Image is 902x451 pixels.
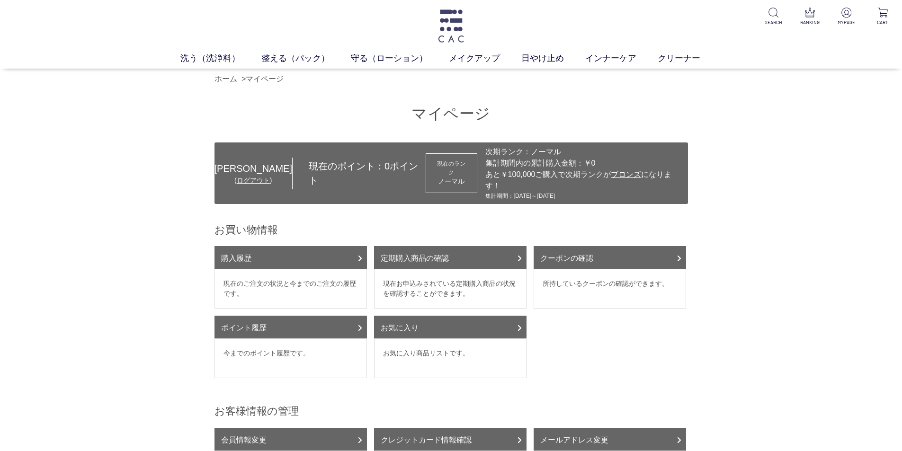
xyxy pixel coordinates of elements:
[214,75,237,83] a: ホーム
[246,75,284,83] a: マイページ
[485,158,683,169] div: 集計期間内の累計購入金額：￥0
[762,8,785,26] a: SEARCH
[214,428,367,451] a: 会員情報変更
[384,161,390,171] span: 0
[374,269,527,309] dd: 現在お申込みされている定期購入商品の状況を確認することができます。
[214,338,367,378] dd: 今までのポイント履歴です。
[762,19,785,26] p: SEARCH
[241,73,286,85] li: >
[214,104,688,124] h1: マイページ
[485,169,683,192] div: あと￥100,000ご購入で次期ランクが になります！
[261,52,351,65] a: 整える（パック）
[798,19,822,26] p: RANKING
[585,52,658,65] a: インナーケア
[214,246,367,269] a: 購入履歴
[835,19,858,26] p: MYPAGE
[871,8,894,26] a: CART
[534,246,686,269] a: クーポンの確認
[534,269,686,309] dd: 所持しているクーポンの確認ができます。
[658,52,722,65] a: クリーナー
[435,159,468,177] dt: 現在のランク
[374,316,527,338] a: お気に入り
[214,269,367,309] dd: 現在のご注文の状況と今までのご注文の履歴です。
[534,428,686,451] a: メールアドレス変更
[214,404,688,418] h2: お客様情報の管理
[237,177,270,184] a: ログアウト
[214,161,292,176] div: [PERSON_NAME]
[214,316,367,338] a: ポイント履歴
[437,9,465,43] img: logo
[835,8,858,26] a: MYPAGE
[521,52,585,65] a: 日やけ止め
[485,146,683,158] div: 次期ランク：ノーマル
[871,19,894,26] p: CART
[374,428,527,451] a: クレジットカード情報確認
[374,338,527,378] dd: お気に入り商品リストです。
[214,223,688,237] h2: お買い物情報
[485,192,683,200] div: 集計期間：[DATE]～[DATE]
[351,52,449,65] a: 守る（ローション）
[798,8,822,26] a: RANKING
[435,177,468,186] div: ノーマル
[611,170,641,178] span: ブロンズ
[449,52,521,65] a: メイクアップ
[374,246,527,269] a: 定期購入商品の確認
[293,159,426,187] div: 現在のポイント： ポイント
[180,52,261,65] a: 洗う（洗浄料）
[214,176,292,186] div: ( )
